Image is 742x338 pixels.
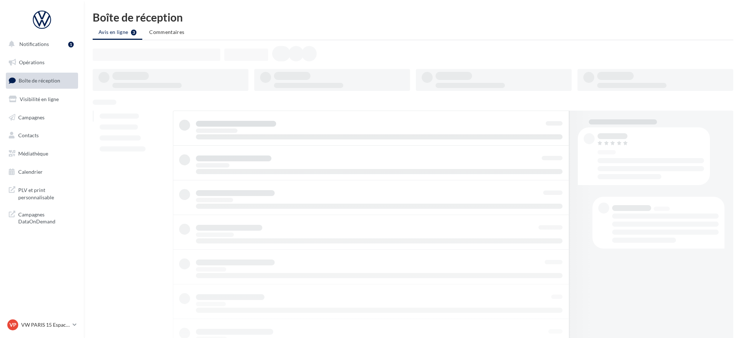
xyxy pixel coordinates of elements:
[4,37,77,52] button: Notifications 1
[68,42,74,47] div: 1
[4,164,80,180] a: Calendrier
[19,77,60,84] span: Boîte de réception
[149,29,184,35] span: Commentaires
[4,92,80,107] a: Visibilité en ligne
[19,41,49,47] span: Notifications
[6,318,78,332] a: VP VW PARIS 15 Espace Suffren
[9,321,16,329] span: VP
[4,73,80,88] a: Boîte de réception
[21,321,70,329] p: VW PARIS 15 Espace Suffren
[4,207,80,228] a: Campagnes DataOnDemand
[93,12,733,23] div: Boîte de réception
[18,150,48,157] span: Médiathèque
[18,132,39,138] span: Contacts
[4,110,80,125] a: Campagnes
[18,210,75,225] span: Campagnes DataOnDemand
[4,55,80,70] a: Opérations
[4,146,80,161] a: Médiathèque
[18,114,45,120] span: Campagnes
[18,185,75,201] span: PLV et print personnalisable
[18,169,43,175] span: Calendrier
[19,59,45,65] span: Opérations
[4,182,80,204] a: PLV et print personnalisable
[20,96,59,102] span: Visibilité en ligne
[4,128,80,143] a: Contacts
